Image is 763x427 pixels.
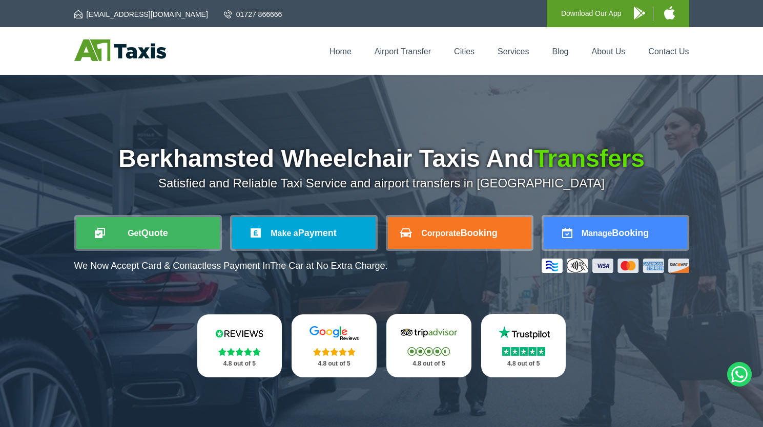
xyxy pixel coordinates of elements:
img: Credit And Debit Cards [542,259,689,273]
a: About Us [592,47,626,56]
span: Make a [271,229,298,238]
a: CorporateBooking [388,217,531,249]
a: [EMAIL_ADDRESS][DOMAIN_NAME] [74,9,208,19]
a: Tripadvisor Stars 4.8 out of 5 [386,314,471,377]
img: Stars [502,347,545,356]
a: Trustpilot Stars 4.8 out of 5 [481,314,566,377]
img: Stars [313,348,356,356]
p: 4.8 out of 5 [492,357,555,370]
a: Google Stars 4.8 out of 5 [292,314,377,377]
a: Blog [552,47,568,56]
p: 4.8 out of 5 [209,357,271,370]
span: Corporate [421,229,460,238]
a: Make aPayment [232,217,376,249]
span: Manage [582,229,612,238]
span: The Car at No Extra Charge. [270,261,387,271]
a: Services [498,47,529,56]
p: 4.8 out of 5 [398,357,460,370]
a: ManageBooking [544,217,687,249]
p: 4.8 out of 5 [303,357,365,370]
img: Tripadvisor [398,325,460,340]
a: 01727 866666 [224,9,282,19]
img: Trustpilot [493,325,554,340]
img: Stars [218,348,261,356]
span: Get [128,229,141,238]
img: A1 Taxis Android App [634,7,645,19]
h1: Berkhamsted Wheelchair Taxis And [74,146,689,171]
img: Reviews.io [209,326,270,341]
img: Stars [407,347,450,356]
img: A1 Taxis St Albans LTD [74,39,166,61]
p: We Now Accept Card & Contactless Payment In [74,261,388,271]
a: Home [329,47,352,56]
a: Airport Transfer [375,47,431,56]
a: GetQuote [76,217,220,249]
img: A1 Taxis iPhone App [664,6,675,19]
a: Reviews.io Stars 4.8 out of 5 [197,314,282,377]
span: Transfers [534,145,645,172]
p: Download Our App [561,7,622,20]
p: Satisfied and Reliable Taxi Service and airport transfers in [GEOGRAPHIC_DATA] [74,176,689,190]
a: Cities [454,47,475,56]
img: Google [303,326,365,341]
a: Contact Us [648,47,689,56]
